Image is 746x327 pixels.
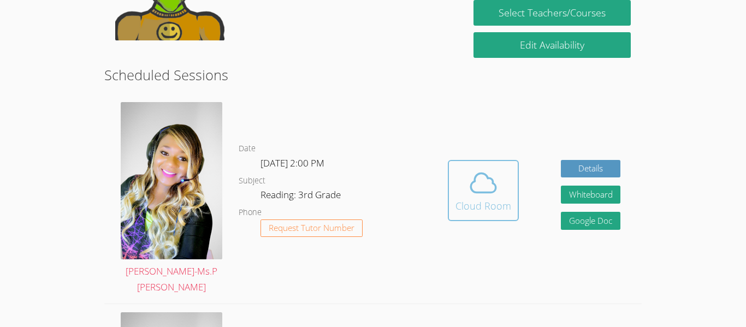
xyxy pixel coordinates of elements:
div: Cloud Room [455,198,511,213]
dd: Reading: 3rd Grade [260,187,343,206]
button: Whiteboard [561,186,621,204]
h2: Scheduled Sessions [104,64,642,85]
span: [DATE] 2:00 PM [260,157,324,169]
button: Request Tutor Number [260,219,363,237]
img: avatar.png [121,102,222,259]
a: Details [561,160,621,178]
button: Cloud Room [448,160,519,221]
a: Google Doc [561,212,621,230]
a: Edit Availability [473,32,631,58]
a: [PERSON_NAME]-Ms.P [PERSON_NAME] [121,102,222,295]
dt: Date [239,142,256,156]
dt: Subject [239,174,265,188]
dt: Phone [239,206,262,219]
span: Request Tutor Number [269,224,354,232]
